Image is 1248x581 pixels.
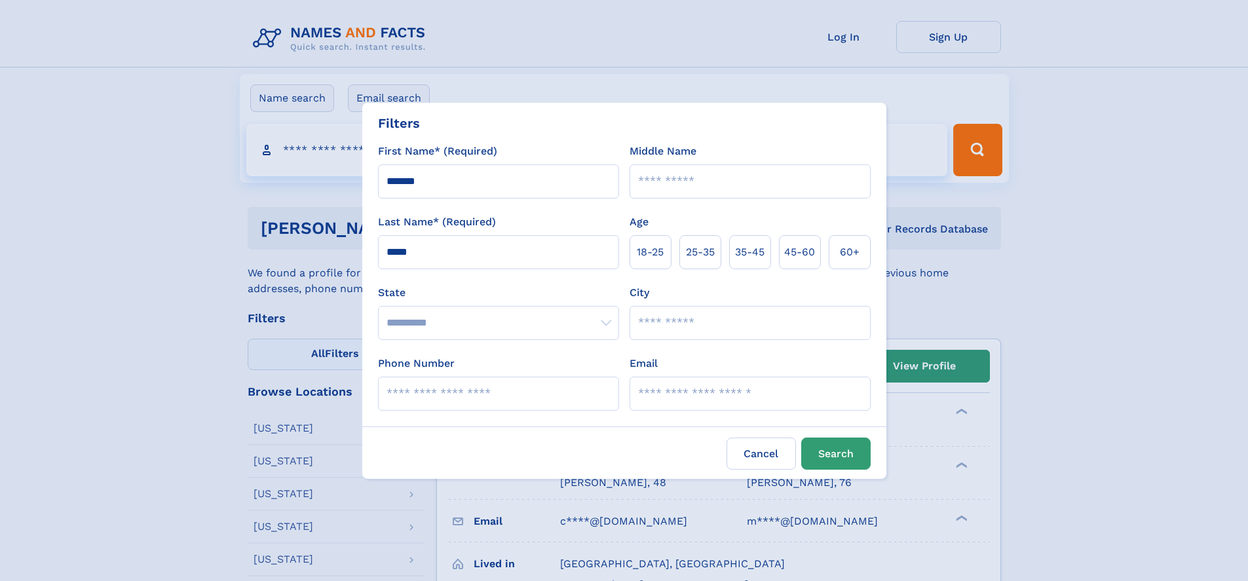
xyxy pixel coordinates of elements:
label: Phone Number [378,356,455,371]
label: Email [630,356,658,371]
button: Search [801,438,871,470]
span: 18‑25 [637,244,664,260]
span: 60+ [840,244,860,260]
span: 25‑35 [686,244,715,260]
label: Cancel [727,438,796,470]
label: Age [630,214,649,230]
label: Middle Name [630,143,696,159]
label: State [378,285,619,301]
span: 45‑60 [784,244,815,260]
label: Last Name* (Required) [378,214,496,230]
label: First Name* (Required) [378,143,497,159]
label: City [630,285,649,301]
span: 35‑45 [735,244,765,260]
div: Filters [378,113,420,133]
